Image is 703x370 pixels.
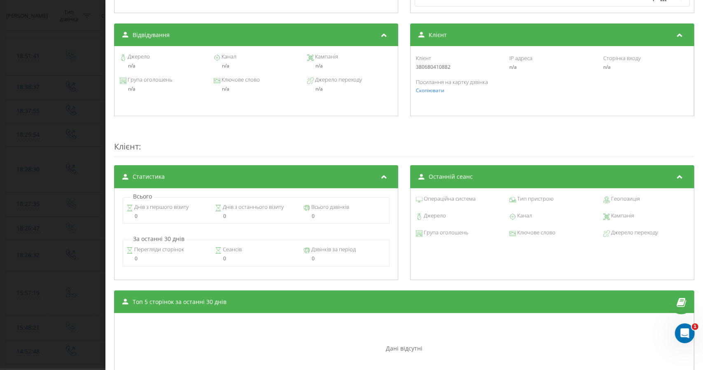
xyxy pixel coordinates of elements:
div: 0 [304,213,386,219]
span: Сеансів [222,246,242,254]
div: 380680410882 [416,64,501,70]
div: n/a [120,86,205,92]
span: Геопозиція [610,195,640,203]
span: Кампанія [314,53,338,61]
span: Посилання на картку дзвінка [416,78,488,86]
div: n/a [307,86,392,92]
span: Клієнт [416,54,431,62]
span: Канал [516,212,532,220]
span: Статистика [133,173,165,181]
span: Ключове слово [516,229,556,237]
span: Операційна система [423,195,476,203]
div: 0 [126,213,209,219]
span: Джерело [423,212,446,220]
div: n/a [307,63,392,69]
div: n/a [120,63,205,69]
div: : [114,124,694,157]
span: Днів з останнього візиту [222,203,284,211]
span: Скопіювати [416,87,444,94]
p: Всього [131,192,154,201]
span: Група оголошень [126,76,172,84]
p: За останні 30 днів [131,235,187,243]
span: Канал [220,53,236,61]
span: 1 [692,323,698,330]
span: Джерело переходу [314,76,362,84]
span: Клієнт [429,31,447,39]
span: Клієнт [114,141,139,152]
span: Джерело переходу [610,229,658,237]
span: Ключове слово [220,76,260,84]
span: Сторінка входу [603,54,641,62]
span: Тип пристрою [516,195,554,203]
iframe: Intercom live chat [675,323,695,343]
span: Всього дзвінків [311,203,350,211]
div: 0 [215,213,297,219]
div: n/a [214,86,299,92]
div: 0 [126,256,209,262]
span: Кампанія [610,212,634,220]
span: Відвідування [133,31,170,39]
span: Днів з першого візиту [133,203,189,211]
span: Останній сеанс [429,173,473,181]
span: Перегляди сторінок [133,246,184,254]
div: n/a [603,64,689,70]
span: Група оголошень [423,229,468,237]
div: 0 [304,256,386,262]
div: 0 [215,256,297,262]
div: n/a [214,63,299,69]
div: n/a [509,64,595,70]
span: Дзвінків за період [311,246,356,254]
span: IP адреса [509,54,533,62]
span: Топ 5 сторінок за останні 30 днів [133,298,227,306]
span: Джерело [126,53,150,61]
